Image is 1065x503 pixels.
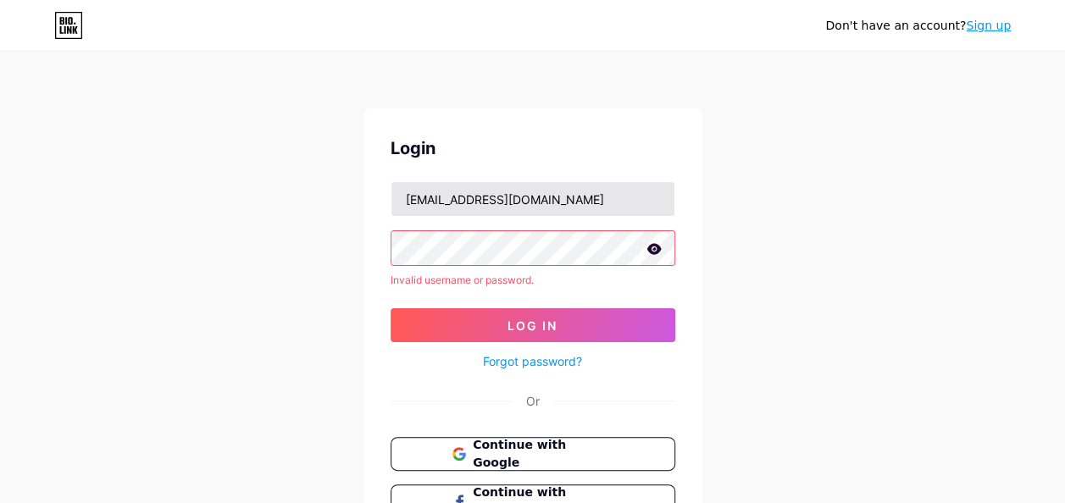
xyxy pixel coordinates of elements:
a: Sign up [966,19,1011,32]
button: Continue with Google [391,437,675,471]
button: Log In [391,308,675,342]
a: Forgot password? [483,352,582,370]
input: Username [391,182,674,216]
div: Don't have an account? [825,17,1011,35]
span: Continue with Google [473,436,613,472]
div: Login [391,135,675,161]
span: Log In [508,318,557,333]
div: Or [526,392,540,410]
div: Invalid username or password. [391,273,675,288]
